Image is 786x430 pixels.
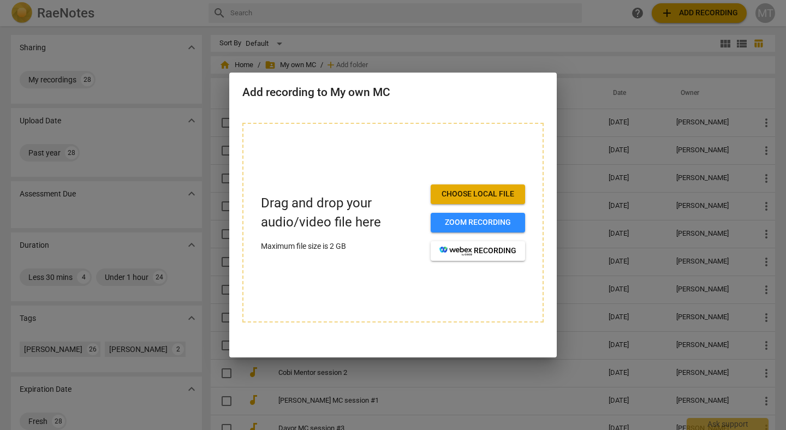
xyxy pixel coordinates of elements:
[261,241,422,252] p: Maximum file size is 2 GB
[431,184,525,204] button: Choose local file
[261,194,422,232] p: Drag and drop your audio/video file here
[439,189,516,200] span: Choose local file
[439,246,516,256] span: recording
[431,241,525,261] button: recording
[439,217,516,228] span: Zoom recording
[431,213,525,232] button: Zoom recording
[242,86,544,99] h2: Add recording to My own MC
